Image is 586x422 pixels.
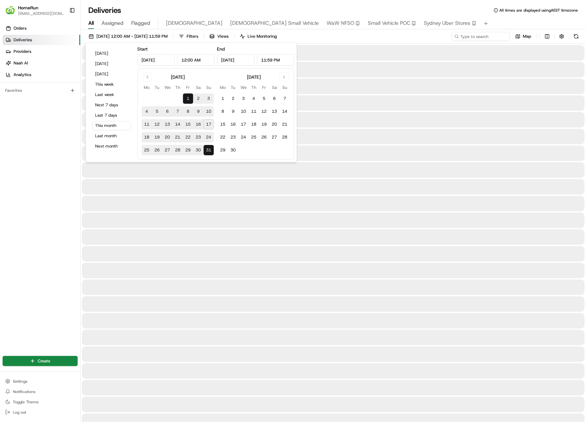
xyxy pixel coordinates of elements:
button: 17 [204,119,214,129]
button: 2 [228,93,239,104]
button: 16 [193,119,204,129]
span: [DATE] 12:00 AM - [DATE] 11:59 PM [96,34,168,39]
button: Go to next month [280,72,289,82]
button: 1 [183,93,193,104]
a: Deliveries [3,35,80,45]
th: Monday [142,84,152,91]
button: 29 [183,145,193,155]
button: 9 [228,106,239,117]
div: [DATE] [171,74,185,80]
button: 10 [204,106,214,117]
label: Start [138,46,148,52]
button: 19 [152,132,162,142]
button: 22 [218,132,228,142]
th: Thursday [173,84,183,91]
button: 7 [173,106,183,117]
span: WaW NFSO [327,19,354,27]
span: Settings [13,379,27,384]
span: All times are displayed using AEST timezone [500,8,578,13]
button: 30 [193,145,204,155]
span: Nash AI [14,60,28,66]
button: 10 [239,106,249,117]
button: 27 [269,132,280,142]
span: [DEMOGRAPHIC_DATA] [166,19,222,27]
span: Filters [187,34,198,39]
button: HomeRun [18,5,38,11]
a: Analytics [3,70,80,80]
button: 14 [280,106,290,117]
button: 12 [152,119,162,129]
button: 11 [249,106,259,117]
button: Live Monitoring [237,32,280,41]
span: Providers [14,49,31,54]
button: 8 [183,106,193,117]
button: [DATE] 12:00 AM - [DATE] 11:59 PM [86,32,171,41]
span: Map [523,34,532,39]
input: Time [257,54,294,66]
button: 13 [269,106,280,117]
button: 6 [162,106,173,117]
button: 26 [152,145,162,155]
th: Thursday [249,84,259,91]
button: 28 [173,145,183,155]
button: 12 [259,106,269,117]
button: 23 [193,132,204,142]
th: Friday [259,84,269,91]
button: 13 [162,119,173,129]
button: 25 [249,132,259,142]
span: Small Vehicle POC [368,19,410,27]
button: Next month [93,142,131,151]
button: 9 [193,106,204,117]
span: All [88,19,94,27]
button: 17 [239,119,249,129]
button: 16 [228,119,239,129]
button: 8 [218,106,228,117]
button: 3 [204,93,214,104]
span: Notifications [13,389,35,394]
th: Wednesday [239,84,249,91]
span: Sydney Uber Stores [424,19,471,27]
button: Toggle Theme [3,398,78,407]
button: 11 [142,119,152,129]
button: 7 [280,93,290,104]
div: [DATE] [247,74,261,80]
button: 4 [249,93,259,104]
button: Create [3,356,78,366]
button: [DATE] [93,59,131,68]
button: 14 [173,119,183,129]
button: [EMAIL_ADDRESS][DOMAIN_NAME] [18,11,64,16]
button: Views [207,32,231,41]
button: Filters [176,32,201,41]
div: Favorites [3,85,78,96]
button: [DATE] [93,49,131,58]
button: 20 [162,132,173,142]
a: Orders [3,23,80,34]
th: Sunday [204,84,214,91]
span: Live Monitoring [248,34,277,39]
button: 21 [173,132,183,142]
button: 5 [152,106,162,117]
a: Providers [3,46,80,57]
span: Analytics [14,72,31,78]
button: Refresh [572,32,581,41]
input: Date [138,54,175,66]
a: Nash AI [3,58,80,68]
button: 15 [183,119,193,129]
span: Orders [14,25,26,31]
span: Assigned [102,19,123,27]
button: 22 [183,132,193,142]
button: 27 [162,145,173,155]
button: 4 [142,106,152,117]
th: Saturday [269,84,280,91]
button: 23 [228,132,239,142]
button: 2 [193,93,204,104]
input: Date [217,54,255,66]
button: This month [93,121,131,130]
button: HomeRunHomeRun[EMAIL_ADDRESS][DOMAIN_NAME] [3,3,67,18]
th: Tuesday [228,84,239,91]
span: Create [38,358,50,364]
button: [DATE] [93,70,131,79]
button: Last month [93,131,131,140]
